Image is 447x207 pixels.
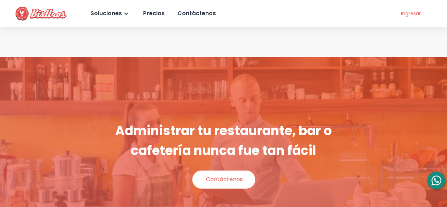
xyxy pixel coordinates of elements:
div: Ingresar [399,9,420,18]
a: Contáctenos [176,4,216,23]
div: Soluciones [89,8,122,19]
div: Precios [142,8,165,19]
button: Contáctenos [193,172,254,188]
img: Bisttros POS Logo [16,7,66,21]
div: Contáctenos [205,174,243,185]
h2: Administrar tu restaurante, bar o cafetería nunca fue tan fácil [109,121,339,161]
a: Ingresar [389,8,431,19]
div: Contáctenos [176,8,216,19]
a: Precios [142,4,165,23]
